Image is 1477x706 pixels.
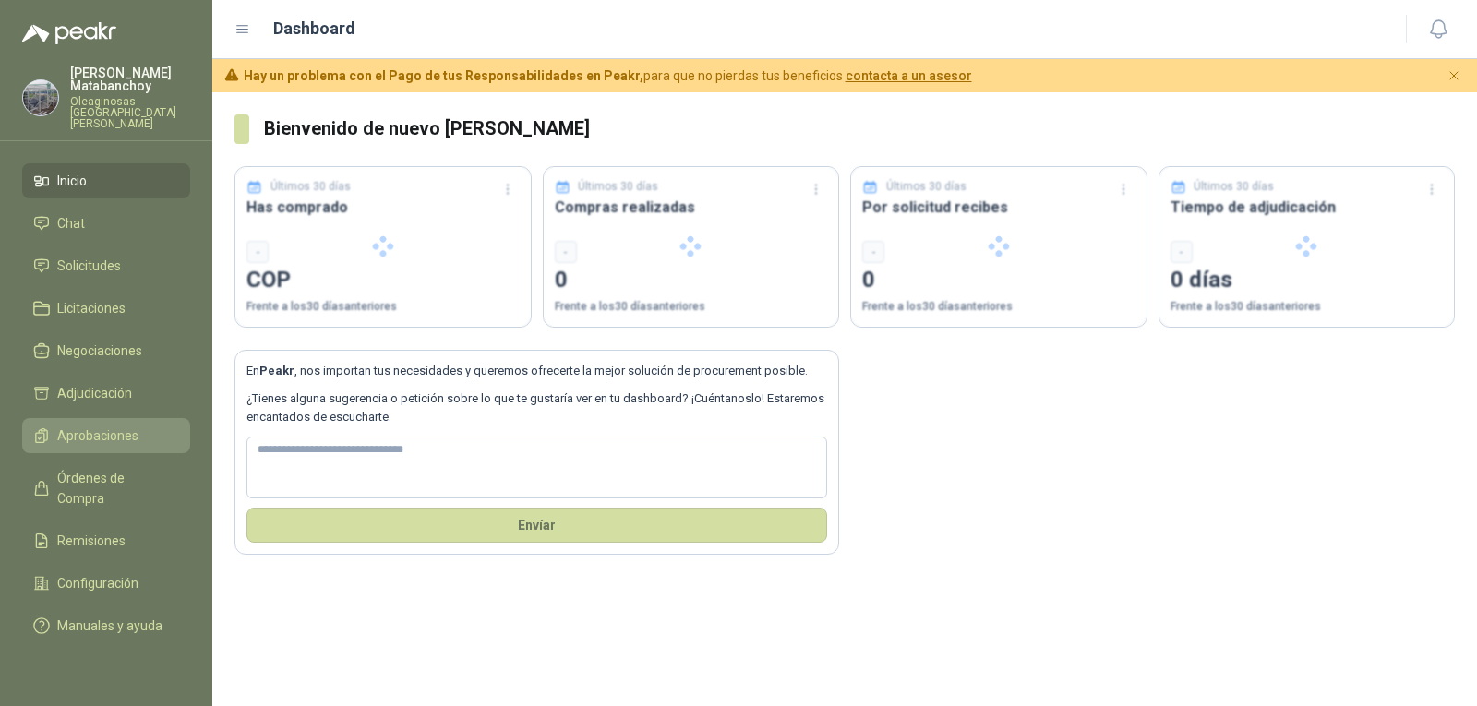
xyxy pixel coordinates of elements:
[22,248,190,283] a: Solicitudes
[22,206,190,241] a: Chat
[22,418,190,453] a: Aprobaciones
[57,468,173,509] span: Órdenes de Compra
[22,566,190,601] a: Configuración
[57,298,126,318] span: Licitaciones
[264,114,1455,143] h3: Bienvenido de nuevo [PERSON_NAME]
[246,508,827,543] button: Envíar
[57,425,138,446] span: Aprobaciones
[246,362,827,380] p: En , nos importan tus necesidades y queremos ofrecerte la mejor solución de procurement posible.
[57,616,162,636] span: Manuales y ayuda
[22,461,190,516] a: Órdenes de Compra
[244,68,643,83] b: Hay un problema con el Pago de tus Responsabilidades en Peakr,
[70,96,190,129] p: Oleaginosas [GEOGRAPHIC_DATA][PERSON_NAME]
[57,341,142,361] span: Negociaciones
[244,66,972,86] span: para que no pierdas tus beneficios
[57,213,85,233] span: Chat
[246,389,827,427] p: ¿Tienes alguna sugerencia o petición sobre lo que te gustaría ver en tu dashboard? ¡Cuéntanoslo! ...
[57,256,121,276] span: Solicitudes
[846,68,972,83] a: contacta a un asesor
[22,376,190,411] a: Adjudicación
[22,333,190,368] a: Negociaciones
[22,608,190,643] a: Manuales y ayuda
[22,22,116,44] img: Logo peakr
[1443,65,1466,88] button: Cerrar
[23,80,58,115] img: Company Logo
[57,531,126,551] span: Remisiones
[259,364,294,377] b: Peakr
[57,573,138,593] span: Configuración
[70,66,190,92] p: [PERSON_NAME] Matabanchoy
[273,16,355,42] h1: Dashboard
[22,523,190,558] a: Remisiones
[22,163,190,198] a: Inicio
[57,383,132,403] span: Adjudicación
[57,171,87,191] span: Inicio
[22,291,190,326] a: Licitaciones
